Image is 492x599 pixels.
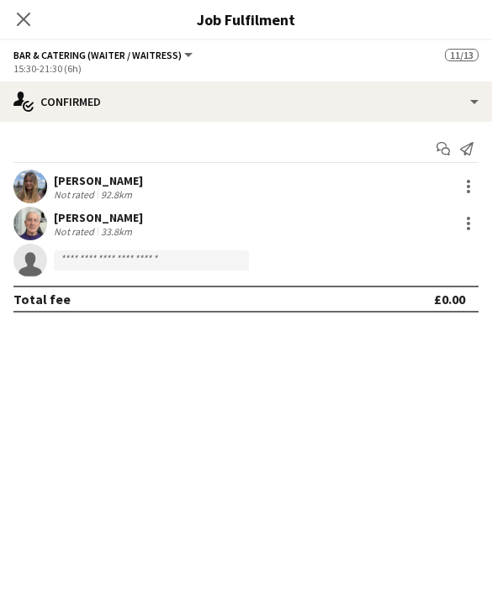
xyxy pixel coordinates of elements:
[54,210,143,225] div: [PERSON_NAME]
[54,225,98,238] div: Not rated
[98,225,135,238] div: 33.8km
[98,188,135,201] div: 92.8km
[434,291,465,307] div: £0.00
[445,49,479,61] span: 11/13
[13,291,71,307] div: Total fee
[54,188,98,201] div: Not rated
[13,49,182,61] span: Bar & Catering (Waiter / waitress)
[13,49,195,61] button: Bar & Catering (Waiter / waitress)
[13,62,479,75] div: 15:30-21:30 (6h)
[54,173,143,188] div: [PERSON_NAME]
